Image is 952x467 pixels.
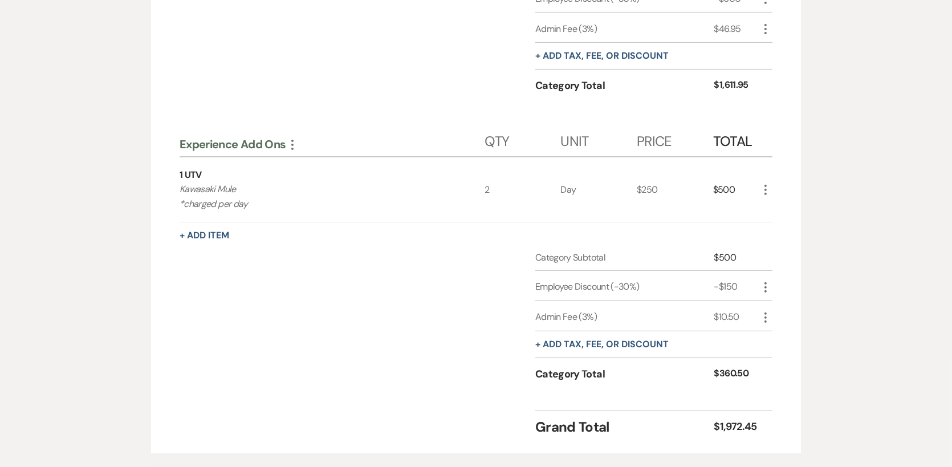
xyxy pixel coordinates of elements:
div: Experience Add Ons [180,137,485,152]
div: $250 [637,157,713,222]
div: Qty [485,122,561,156]
div: 2 [485,157,561,222]
div: Category Total [535,78,714,94]
div: $10.50 [714,310,759,324]
div: -$150 [714,280,759,294]
div: Category Subtotal [535,251,714,265]
div: $1,972.45 [714,419,759,434]
div: Grand Total [535,417,714,437]
div: 1 UTV [180,168,202,182]
button: + Add tax, fee, or discount [535,340,669,349]
p: Kawasaki Mule *charged per day [180,182,454,211]
div: $500 [714,251,759,265]
div: Category Total [535,367,714,382]
div: $1,611.95 [714,78,759,94]
div: Admin Fee (3%) [535,310,714,324]
div: Total [713,122,759,156]
button: + Add Item [180,231,229,240]
div: $360.50 [714,367,759,382]
div: Day [560,157,637,222]
div: Unit [560,122,637,156]
div: $500 [713,157,759,222]
div: Admin Fee (3%) [535,22,714,36]
div: Price [637,122,713,156]
div: Employee Discount (-30%) [535,280,714,294]
div: $46.95 [714,22,759,36]
button: + Add tax, fee, or discount [535,51,669,60]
